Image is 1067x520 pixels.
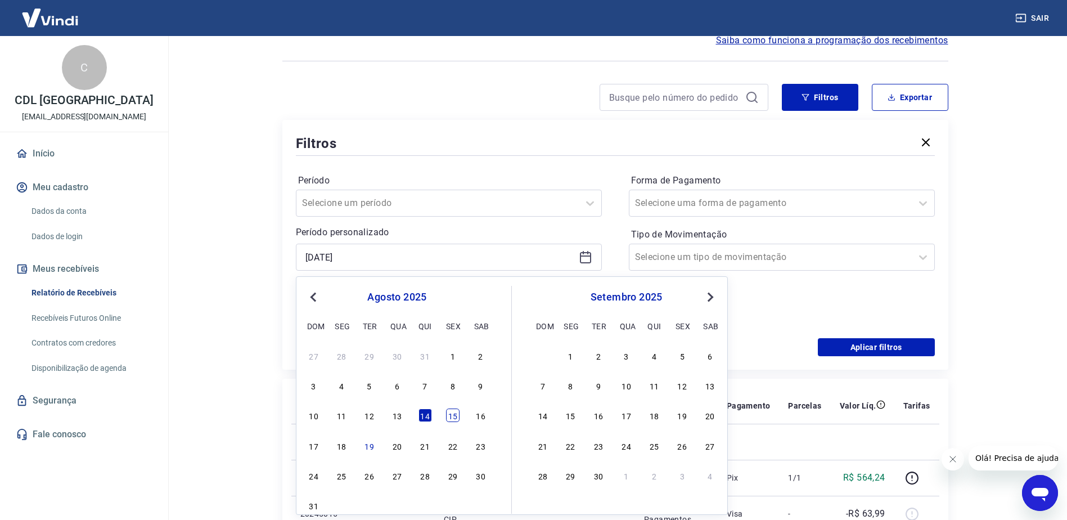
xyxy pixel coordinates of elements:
[298,174,600,187] label: Período
[676,469,689,482] div: Choose sexta-feira, 3 de outubro de 2025
[335,379,348,392] div: Choose segunda-feira, 4 de agosto de 2025
[15,95,154,106] p: CDL [GEOGRAPHIC_DATA]
[942,448,964,470] iframe: Fechar mensagem
[446,319,460,333] div: sex
[305,290,489,304] div: agosto 2025
[536,319,550,333] div: dom
[564,379,577,392] div: Choose segunda-feira, 8 de setembro de 2025
[474,469,488,482] div: Choose sábado, 30 de agosto de 2025
[592,409,605,422] div: Choose terça-feira, 16 de setembro de 2025
[390,319,404,333] div: qua
[534,290,718,304] div: setembro 2025
[446,499,460,512] div: Choose sexta-feira, 5 de setembro de 2025
[390,379,404,392] div: Choose quarta-feira, 6 de agosto de 2025
[27,307,155,330] a: Recebíveis Futuros Online
[307,409,321,422] div: Choose domingo, 10 de agosto de 2025
[418,409,432,422] div: Choose quinta-feira, 14 de agosto de 2025
[704,290,717,304] button: Next Month
[534,347,718,483] div: month 2025-09
[474,439,488,452] div: Choose sábado, 23 de agosto de 2025
[307,290,320,304] button: Previous Month
[363,499,376,512] div: Choose terça-feira, 2 de setembro de 2025
[22,111,146,123] p: [EMAIL_ADDRESS][DOMAIN_NAME]
[620,439,633,452] div: Choose quarta-feira, 24 de setembro de 2025
[307,469,321,482] div: Choose domingo, 24 de agosto de 2025
[592,319,605,333] div: ter
[446,409,460,422] div: Choose sexta-feira, 15 de agosto de 2025
[13,388,155,413] a: Segurança
[390,499,404,512] div: Choose quarta-feira, 3 de setembro de 2025
[536,469,550,482] div: Choose domingo, 28 de setembro de 2025
[564,409,577,422] div: Choose segunda-feira, 15 de setembro de 2025
[727,472,771,483] p: Pix
[716,34,948,47] a: Saiba como funciona a programação dos recebimentos
[620,409,633,422] div: Choose quarta-feira, 17 de setembro de 2025
[305,347,489,514] div: month 2025-08
[703,319,717,333] div: sab
[418,469,432,482] div: Choose quinta-feira, 28 de agosto de 2025
[703,409,717,422] div: Choose sábado, 20 de setembro de 2025
[788,472,821,483] p: 1/1
[647,439,661,452] div: Choose quinta-feira, 25 de setembro de 2025
[418,319,432,333] div: qui
[363,439,376,452] div: Choose terça-feira, 19 de agosto de 2025
[703,379,717,392] div: Choose sábado, 13 de setembro de 2025
[335,469,348,482] div: Choose segunda-feira, 25 de agosto de 2025
[474,319,488,333] div: sab
[474,499,488,512] div: Choose sábado, 6 de setembro de 2025
[647,349,661,362] div: Choose quinta-feira, 4 de setembro de 2025
[13,422,155,447] a: Fale conosco
[305,249,574,266] input: Data inicial
[969,446,1058,470] iframe: Mensagem da empresa
[620,349,633,362] div: Choose quarta-feira, 3 de setembro de 2025
[818,338,935,356] button: Aplicar filtros
[609,89,741,106] input: Busque pelo número do pedido
[1013,8,1054,29] button: Sair
[390,439,404,452] div: Choose quarta-feira, 20 de agosto de 2025
[703,469,717,482] div: Choose sábado, 4 de outubro de 2025
[13,1,87,35] img: Vindi
[446,379,460,392] div: Choose sexta-feira, 8 de agosto de 2025
[418,439,432,452] div: Choose quinta-feira, 21 de agosto de 2025
[564,349,577,362] div: Choose segunda-feira, 1 de setembro de 2025
[27,331,155,355] a: Contratos com credores
[418,379,432,392] div: Choose quinta-feira, 7 de agosto de 2025
[676,379,689,392] div: Choose sexta-feira, 12 de setembro de 2025
[592,349,605,362] div: Choose terça-feira, 2 de setembro de 2025
[446,469,460,482] div: Choose sexta-feira, 29 de agosto de 2025
[307,499,321,512] div: Choose domingo, 31 de agosto de 2025
[335,409,348,422] div: Choose segunda-feira, 11 de agosto de 2025
[335,499,348,512] div: Choose segunda-feira, 1 de setembro de 2025
[782,84,858,111] button: Filtros
[788,508,821,519] p: -
[647,409,661,422] div: Choose quinta-feira, 18 de setembro de 2025
[27,225,155,248] a: Dados de login
[647,379,661,392] div: Choose quinta-feira, 11 de setembro de 2025
[727,400,771,411] p: Pagamento
[840,400,876,411] p: Valor Líq.
[307,319,321,333] div: dom
[592,379,605,392] div: Choose terça-feira, 9 de setembro de 2025
[335,319,348,333] div: seg
[631,174,933,187] label: Forma de Pagamento
[620,379,633,392] div: Choose quarta-feira, 10 de setembro de 2025
[296,135,337,153] h5: Filtros
[727,508,771,519] p: Visa
[27,281,155,304] a: Relatório de Recebíveis
[647,469,661,482] div: Choose quinta-feira, 2 de outubro de 2025
[564,439,577,452] div: Choose segunda-feira, 22 de setembro de 2025
[446,439,460,452] div: Choose sexta-feira, 22 de agosto de 2025
[474,349,488,362] div: Choose sábado, 2 de agosto de 2025
[474,409,488,422] div: Choose sábado, 16 de agosto de 2025
[676,409,689,422] div: Choose sexta-feira, 19 de setembro de 2025
[363,379,376,392] div: Choose terça-feira, 5 de agosto de 2025
[631,228,933,241] label: Tipo de Movimentação
[703,439,717,452] div: Choose sábado, 27 de setembro de 2025
[592,439,605,452] div: Choose terça-feira, 23 de setembro de 2025
[27,200,155,223] a: Dados da conta
[703,349,717,362] div: Choose sábado, 6 de setembro de 2025
[307,439,321,452] div: Choose domingo, 17 de agosto de 2025
[390,409,404,422] div: Choose quarta-feira, 13 de agosto de 2025
[7,8,94,17] span: Olá! Precisa de ajuda?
